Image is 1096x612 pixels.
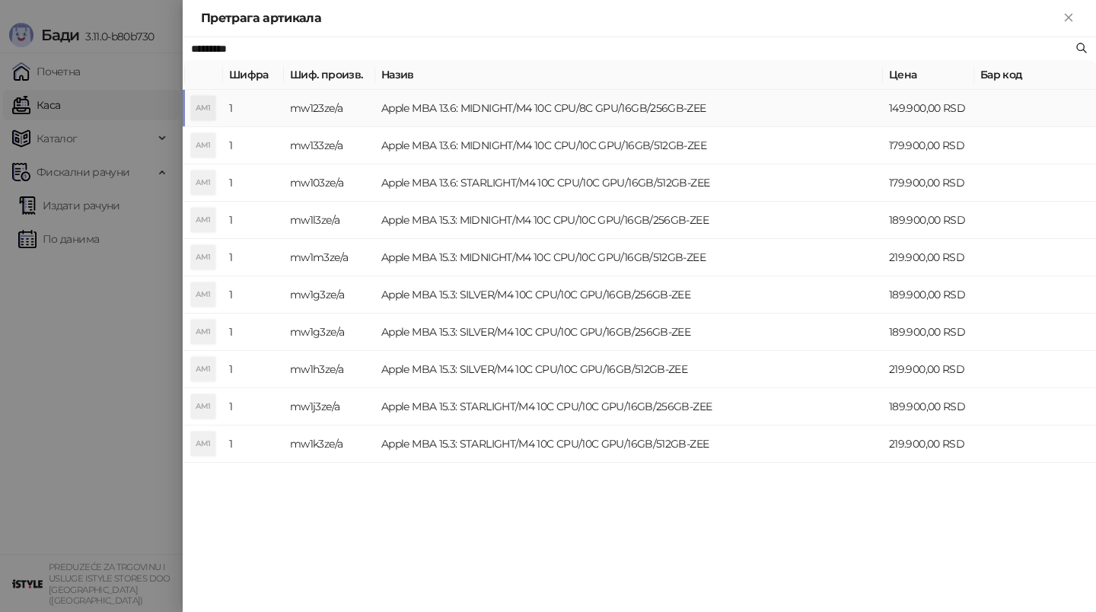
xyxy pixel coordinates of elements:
td: 149.900,00 RSD [883,90,974,127]
td: mw1m3ze/a [284,239,375,276]
td: Apple MBA 15.3: SILVER/M4 10C CPU/10C GPU/16GB/512GB-ZEE [375,351,883,388]
td: Apple MBA 13.6: STARLIGHT/M4 10C CPU/10C GPU/16GB/512GB-ZEE [375,164,883,202]
td: Apple MBA 15.3: MIDNIGHT/M4 10C CPU/10C GPU/16GB/512GB-ZEE [375,239,883,276]
td: Apple MBA 15.3: SILVER/M4 10C CPU/10C GPU/16GB/256GB-ZEE [375,314,883,351]
td: 1 [223,90,284,127]
td: 1 [223,202,284,239]
td: mw1g3ze/a [284,276,375,314]
td: Apple MBA 15.3: STARLIGHT/M4 10C CPU/10C GPU/16GB/256GB-ZEE [375,388,883,426]
th: Назив [375,60,883,90]
th: Шиф. произв. [284,60,375,90]
td: 1 [223,127,284,164]
td: mw1h3ze/a [284,351,375,388]
td: 1 [223,276,284,314]
div: AM1 [191,282,215,307]
td: 219.900,00 RSD [883,239,974,276]
td: 179.900,00 RSD [883,127,974,164]
td: 1 [223,426,284,463]
td: mw123ze/a [284,90,375,127]
th: Цена [883,60,974,90]
td: 179.900,00 RSD [883,164,974,202]
div: AM1 [191,208,215,232]
td: 189.900,00 RSD [883,388,974,426]
td: 1 [223,239,284,276]
td: Apple MBA 13.6: MIDNIGHT/M4 10C CPU/10C GPU/16GB/512GB-ZEE [375,127,883,164]
div: AM1 [191,133,215,158]
td: Apple MBA 13.6: MIDNIGHT/M4 10C CPU/8C GPU/16GB/256GB-ZEE [375,90,883,127]
td: 189.900,00 RSD [883,314,974,351]
div: Претрага артикала [201,9,1059,27]
td: mw133ze/a [284,127,375,164]
td: 219.900,00 RSD [883,351,974,388]
td: Apple MBA 15.3: STARLIGHT/M4 10C CPU/10C GPU/16GB/512GB-ZEE [375,426,883,463]
td: mw1k3ze/a [284,426,375,463]
td: 1 [223,388,284,426]
div: AM1 [191,394,215,419]
button: Close [1059,9,1078,27]
td: 1 [223,164,284,202]
td: mw103ze/a [284,164,375,202]
td: 189.900,00 RSD [883,202,974,239]
td: mw1j3ze/a [284,388,375,426]
td: 219.900,00 RSD [883,426,974,463]
div: AM1 [191,432,215,456]
div: AM1 [191,357,215,381]
div: AM1 [191,96,215,120]
td: 1 [223,314,284,351]
td: 1 [223,351,284,388]
td: 189.900,00 RSD [883,276,974,314]
div: AM1 [191,171,215,195]
td: Apple MBA 15.3: SILVER/M4 10C CPU/10C GPU/16GB/256GB-ZEE [375,276,883,314]
td: mw1g3ze/a [284,314,375,351]
div: AM1 [191,320,215,344]
td: Apple MBA 15.3: MIDNIGHT/M4 10C CPU/10C GPU/16GB/256GB-ZEE [375,202,883,239]
th: Шифра [223,60,284,90]
th: Бар код [974,60,1096,90]
div: AM1 [191,245,215,269]
td: mw1l3ze/a [284,202,375,239]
